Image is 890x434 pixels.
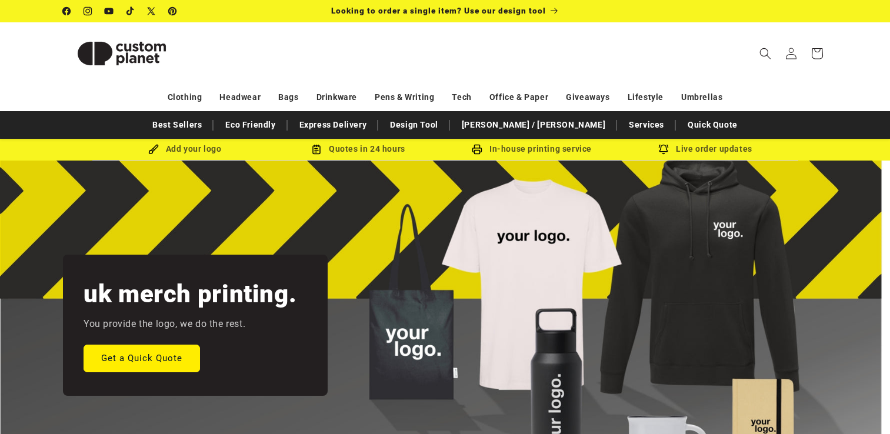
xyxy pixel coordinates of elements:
[63,27,181,80] img: Custom Planet
[294,115,373,135] a: Express Delivery
[219,87,261,108] a: Headwear
[219,115,281,135] a: Eco Friendly
[84,316,245,333] p: You provide the logo, we do the rest.
[489,87,548,108] a: Office & Paper
[566,87,609,108] a: Giveaways
[84,278,296,310] h2: uk merch printing.
[311,144,322,155] img: Order Updates Icon
[148,144,159,155] img: Brush Icon
[452,87,471,108] a: Tech
[682,115,744,135] a: Quick Quote
[628,87,664,108] a: Lifestyle
[619,142,792,156] div: Live order updates
[146,115,208,135] a: Best Sellers
[278,87,298,108] a: Bags
[623,115,670,135] a: Services
[472,144,482,155] img: In-house printing
[456,115,611,135] a: [PERSON_NAME] / [PERSON_NAME]
[98,142,272,156] div: Add your logo
[84,344,200,372] a: Get a Quick Quote
[316,87,357,108] a: Drinkware
[331,6,546,15] span: Looking to order a single item? Use our design tool
[831,378,890,434] iframe: Chat Widget
[752,41,778,66] summary: Search
[384,115,444,135] a: Design Tool
[375,87,434,108] a: Pens & Writing
[658,144,669,155] img: Order updates
[445,142,619,156] div: In-house printing service
[272,142,445,156] div: Quotes in 24 hours
[681,87,722,108] a: Umbrellas
[168,87,202,108] a: Clothing
[58,22,185,84] a: Custom Planet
